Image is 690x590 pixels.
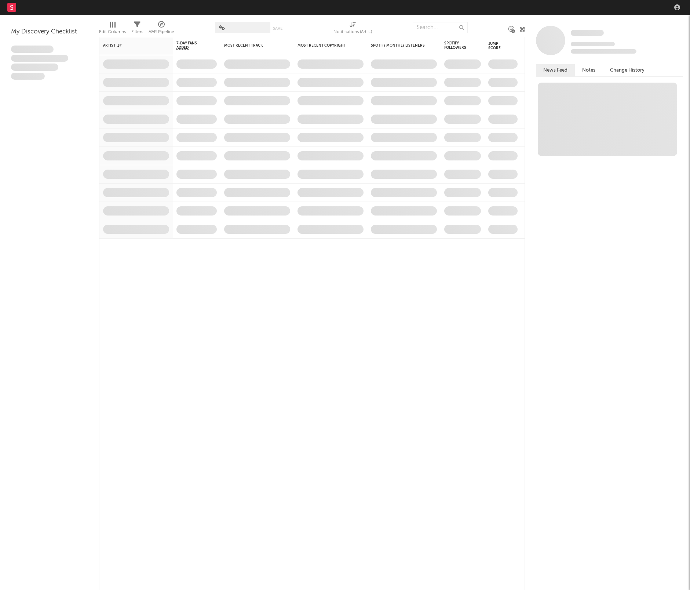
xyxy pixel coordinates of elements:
[371,43,426,48] div: Spotify Monthly Listeners
[571,49,636,54] span: 0 fans last week
[575,64,603,76] button: Notes
[11,55,68,62] span: Integer aliquet in purus et
[11,28,88,36] div: My Discovery Checklist
[297,43,353,48] div: Most Recent Copyright
[413,22,468,33] input: Search...
[333,18,372,40] div: Notifications (Artist)
[11,46,54,53] span: Lorem ipsum dolor
[11,73,45,80] span: Aliquam viverra
[444,41,470,50] div: Spotify Followers
[273,26,282,30] button: Save
[149,28,174,36] div: A&R Pipeline
[571,42,615,46] span: Tracking Since: [DATE]
[11,64,58,71] span: Praesent ac interdum
[603,64,652,76] button: Change History
[176,41,206,50] span: 7-Day Fans Added
[536,64,575,76] button: News Feed
[99,18,126,40] div: Edit Columns
[149,18,174,40] div: A&R Pipeline
[103,43,158,48] div: Artist
[224,43,279,48] div: Most Recent Track
[131,28,143,36] div: Filters
[333,28,372,36] div: Notifications (Artist)
[99,28,126,36] div: Edit Columns
[571,29,604,37] a: Some Artist
[571,30,604,36] span: Some Artist
[488,41,507,50] div: Jump Score
[131,18,143,40] div: Filters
